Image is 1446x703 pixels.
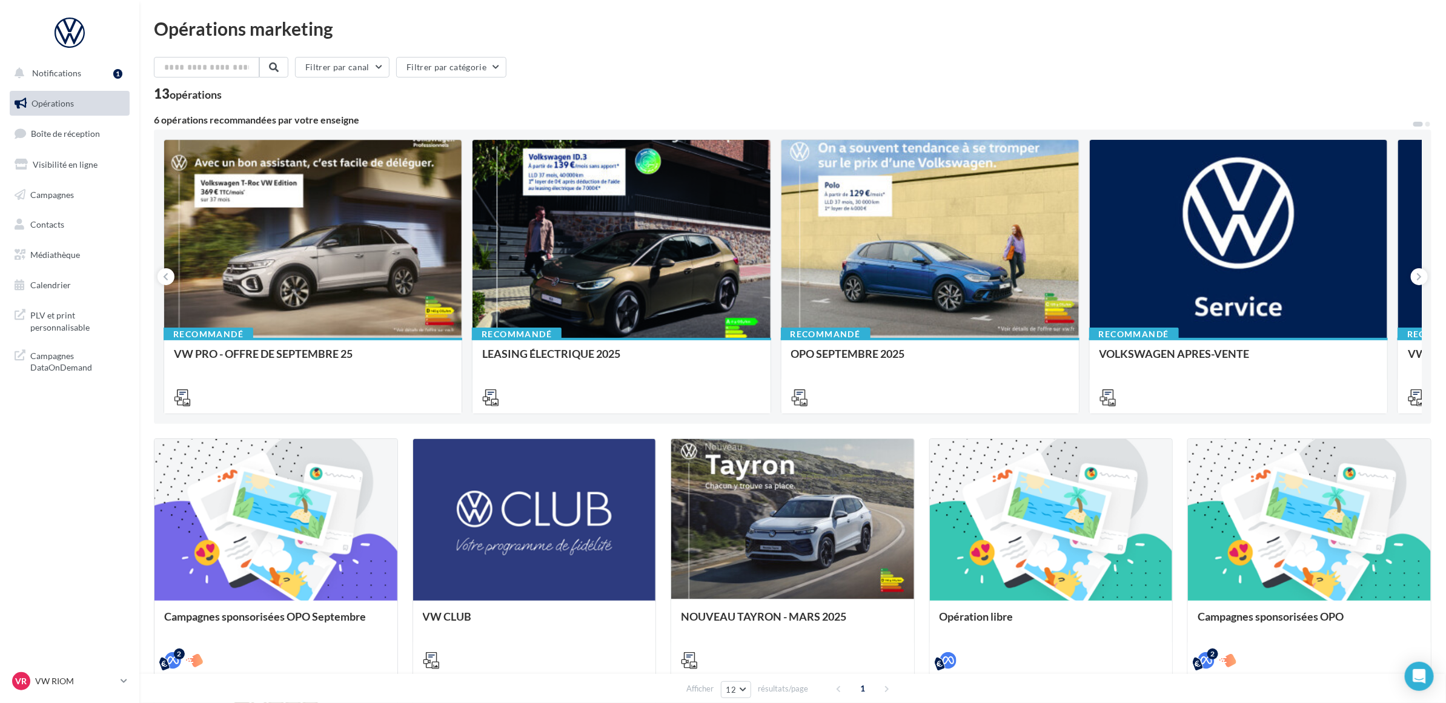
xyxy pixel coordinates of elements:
[940,610,1163,635] div: Opération libre
[30,249,80,260] span: Médiathèque
[164,328,253,341] div: Recommandé
[758,683,808,695] span: résultats/page
[174,649,185,659] div: 2
[7,120,132,147] a: Boîte de réception
[1099,348,1378,372] div: VOLKSWAGEN APRES-VENTE
[32,68,81,78] span: Notifications
[423,610,646,635] div: VW CLUB
[472,328,562,341] div: Recommandé
[7,182,132,208] a: Campagnes
[10,670,130,693] a: VR VW RIOM
[30,348,125,374] span: Campagnes DataOnDemand
[30,219,64,229] span: Contacts
[781,328,871,341] div: Recommandé
[295,57,390,78] button: Filtrer par canal
[113,69,122,79] div: 1
[35,675,116,687] p: VW RIOM
[1207,649,1218,659] div: 2
[164,610,388,635] div: Campagnes sponsorisées OPO Septembre
[33,159,98,170] span: Visibilité en ligne
[154,19,1431,38] div: Opérations marketing
[16,675,27,687] span: VR
[7,212,132,237] a: Contacts
[681,610,904,635] div: NOUVEAU TAYRON - MARS 2025
[1405,662,1434,691] div: Open Intercom Messenger
[154,87,222,101] div: 13
[396,57,506,78] button: Filtrer par catégorie
[30,307,125,333] span: PLV et print personnalisable
[30,189,74,199] span: Campagnes
[853,679,872,698] span: 1
[726,685,737,695] span: 12
[32,98,74,108] span: Opérations
[170,89,222,100] div: opérations
[482,348,760,372] div: LEASING ÉLECTRIQUE 2025
[1198,610,1421,635] div: Campagnes sponsorisées OPO
[174,348,452,372] div: VW PRO - OFFRE DE SEPTEMBRE 25
[154,115,1412,125] div: 6 opérations recommandées par votre enseigne
[7,152,132,177] a: Visibilité en ligne
[30,280,71,290] span: Calendrier
[7,61,127,86] button: Notifications 1
[1089,328,1179,341] div: Recommandé
[7,302,132,338] a: PLV et print personnalisable
[721,681,752,698] button: 12
[791,348,1069,372] div: OPO SEPTEMBRE 2025
[7,343,132,378] a: Campagnes DataOnDemand
[7,91,132,116] a: Opérations
[31,128,100,139] span: Boîte de réception
[7,242,132,268] a: Médiathèque
[687,683,714,695] span: Afficher
[7,272,132,298] a: Calendrier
